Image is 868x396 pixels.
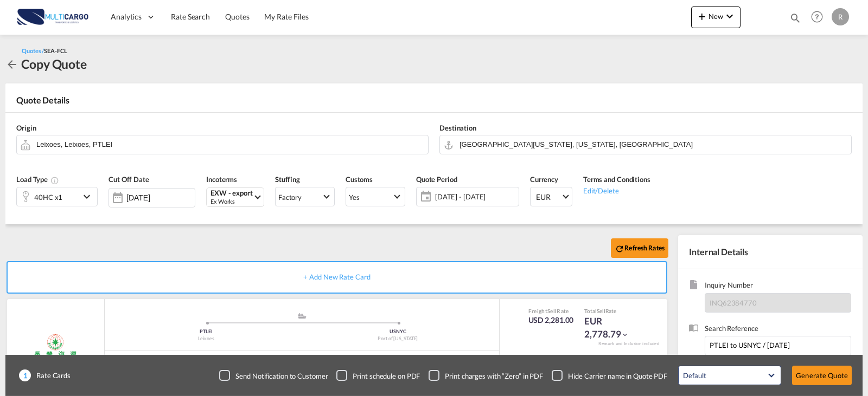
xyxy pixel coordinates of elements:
[611,238,668,258] button: icon-refreshRefresh Rates
[432,189,519,204] span: [DATE] - [DATE]
[621,331,629,339] md-icon: icon-chevron-down
[624,244,665,252] b: Refresh Rates
[705,336,851,355] input: Enter search reference
[723,10,736,23] md-icon: icon-chevron-down
[302,328,494,335] div: USNYC
[536,192,561,203] span: EUR
[615,244,624,254] md-icon: icon-refresh
[225,12,249,21] span: Quotes
[445,371,543,381] div: Print charges with “Zero” in PDF
[7,261,667,294] div: + Add New Rate Card
[832,8,849,25] div: R
[5,94,863,112] div: Quote Details
[171,12,210,21] span: Rate Search
[530,175,558,184] span: Currency
[16,135,429,154] md-input-container: Leixoes, Leixoes, PTLEI
[303,272,370,281] span: + Add New Rate Card
[34,190,62,205] div: 40HC x1
[19,369,31,381] span: 1
[210,189,253,197] div: EXW - export
[206,175,237,184] span: Incoterms
[111,11,142,22] span: Analytics
[597,308,605,314] span: Sell
[416,175,457,184] span: Quote Period
[210,197,253,205] div: Ex Works
[695,12,736,21] span: New
[206,187,264,207] md-select: Select Incoterms: EXW - export Ex Works
[705,280,851,293] span: Inquiry Number
[583,185,650,196] div: Edit/Delete
[792,366,852,385] button: Generate Quote
[584,315,639,341] div: EUR 2,778.79
[530,187,572,206] md-select: Select Currency: € EUREuro
[590,341,667,347] div: Remark and Inclusion included
[789,12,801,28] div: icon-magnify
[16,187,98,206] div: 40HC x1icon-chevron-down
[547,308,557,314] span: Sell
[80,190,97,203] md-icon: icon-chevron-down
[16,5,90,29] img: 82db67801a5411eeacfdbd8acfa81e61.png
[583,175,650,184] span: Terms and Conditions
[36,135,423,154] input: Search by Door/Port
[683,371,706,380] div: Default
[152,353,184,361] div: Transit Time
[429,370,543,381] md-checkbox: Checkbox No Ink
[584,307,639,315] div: Total Rate
[349,193,360,202] div: Yes
[219,370,328,381] md-checkbox: Checkbox No Ink
[710,298,757,307] span: INQ62384770
[110,335,302,342] div: Leixoes
[417,190,430,203] md-icon: icon-calendar
[278,193,302,202] div: Factory
[336,370,420,381] md-checkbox: Checkbox No Ink
[275,187,335,206] md-select: Select Stuffing: Factory
[275,175,300,184] span: Stuffing
[568,371,667,381] div: Hide Carrier name in Quote PDF
[5,55,21,73] div: icon-arrow-left
[21,55,87,73] div: Copy Quote
[5,58,18,71] md-icon: icon-arrow-left
[695,10,709,23] md-icon: icon-plus 400-fg
[528,307,574,315] div: Freight Rate
[353,371,420,381] div: Print schedule on PDF
[808,8,826,26] span: Help
[691,7,741,28] button: icon-plus 400-fgNewicon-chevron-down
[264,12,309,21] span: My Rate Files
[31,371,71,380] span: Rate Cards
[552,370,667,381] md-checkbox: Checkbox No Ink
[789,12,801,24] md-icon: icon-magnify
[459,135,846,154] input: Search by Door/Port
[435,192,516,202] span: [DATE] - [DATE]
[50,176,59,185] md-icon: icon-information-outline
[346,175,373,184] span: Customs
[346,187,405,206] md-select: Select Customs: Yes
[235,371,328,381] div: Send Notification to Customer
[16,175,59,184] span: Load Type
[808,8,832,27] div: Help
[229,353,249,361] div: Cargo
[108,175,149,184] span: Cut Off Date
[296,313,309,319] md-icon: assets/icons/custom/ship-fill.svg
[439,124,476,132] span: Destination
[126,193,195,202] input: Select
[439,135,852,154] md-input-container: Port of New York, New York, USNYC
[110,353,142,361] div: Sailing Date
[195,353,221,361] div: Free Days
[34,333,77,360] img: Evergreen Line
[528,315,574,326] div: USD 2,281.00
[16,124,36,132] span: Origin
[302,335,494,342] div: Port of [US_STATE]
[110,328,302,335] div: PTLEI
[257,353,341,361] div: Rates by Forwarder
[44,47,67,54] span: SEA-FCL
[352,353,393,361] div: Effective Period
[678,235,863,269] div: Internal Details
[22,47,44,54] span: Quotes /
[705,323,851,336] span: Search Reference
